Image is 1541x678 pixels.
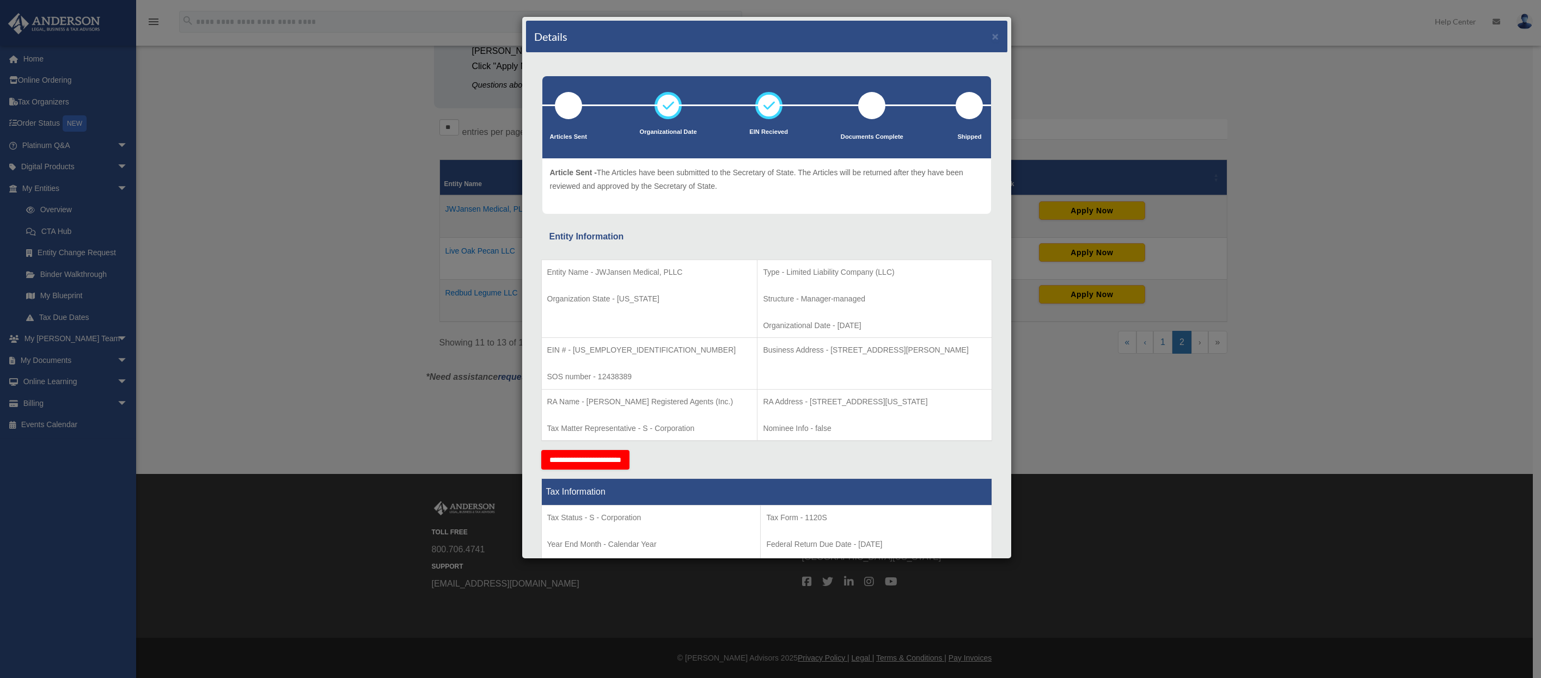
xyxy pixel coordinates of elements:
[763,266,986,279] p: Type - Limited Liability Company (LLC)
[749,127,788,138] p: EIN Recieved
[841,132,903,143] p: Documents Complete
[547,422,752,435] p: Tax Matter Representative - S - Corporation
[547,538,755,551] p: Year End Month - Calendar Year
[992,30,999,42] button: ×
[763,395,986,409] p: RA Address - [STREET_ADDRESS][US_STATE]
[547,395,752,409] p: RA Name - [PERSON_NAME] Registered Agents (Inc.)
[547,511,755,525] p: Tax Status - S - Corporation
[547,266,752,279] p: Entity Name - JWJansen Medical, PLLC
[547,292,752,306] p: Organization State - [US_STATE]
[763,422,986,435] p: Nominee Info - false
[541,506,761,586] td: Tax Period Type - Calendar Year
[550,168,597,177] span: Article Sent -
[956,132,983,143] p: Shipped
[534,29,567,44] h4: Details
[541,479,992,506] th: Tax Information
[550,166,983,193] p: The Articles have been submitted to the Secretary of State. The Articles will be returned after t...
[547,370,752,384] p: SOS number - 12438389
[766,538,986,551] p: Federal Return Due Date - [DATE]
[549,229,984,244] div: Entity Information
[763,343,986,357] p: Business Address - [STREET_ADDRESS][PERSON_NAME]
[766,511,986,525] p: Tax Form - 1120S
[550,132,587,143] p: Articles Sent
[763,319,986,332] p: Organizational Date - [DATE]
[547,343,752,357] p: EIN # - [US_EMPLOYER_IDENTIFICATION_NUMBER]
[640,127,697,138] p: Organizational Date
[763,292,986,306] p: Structure - Manager-managed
